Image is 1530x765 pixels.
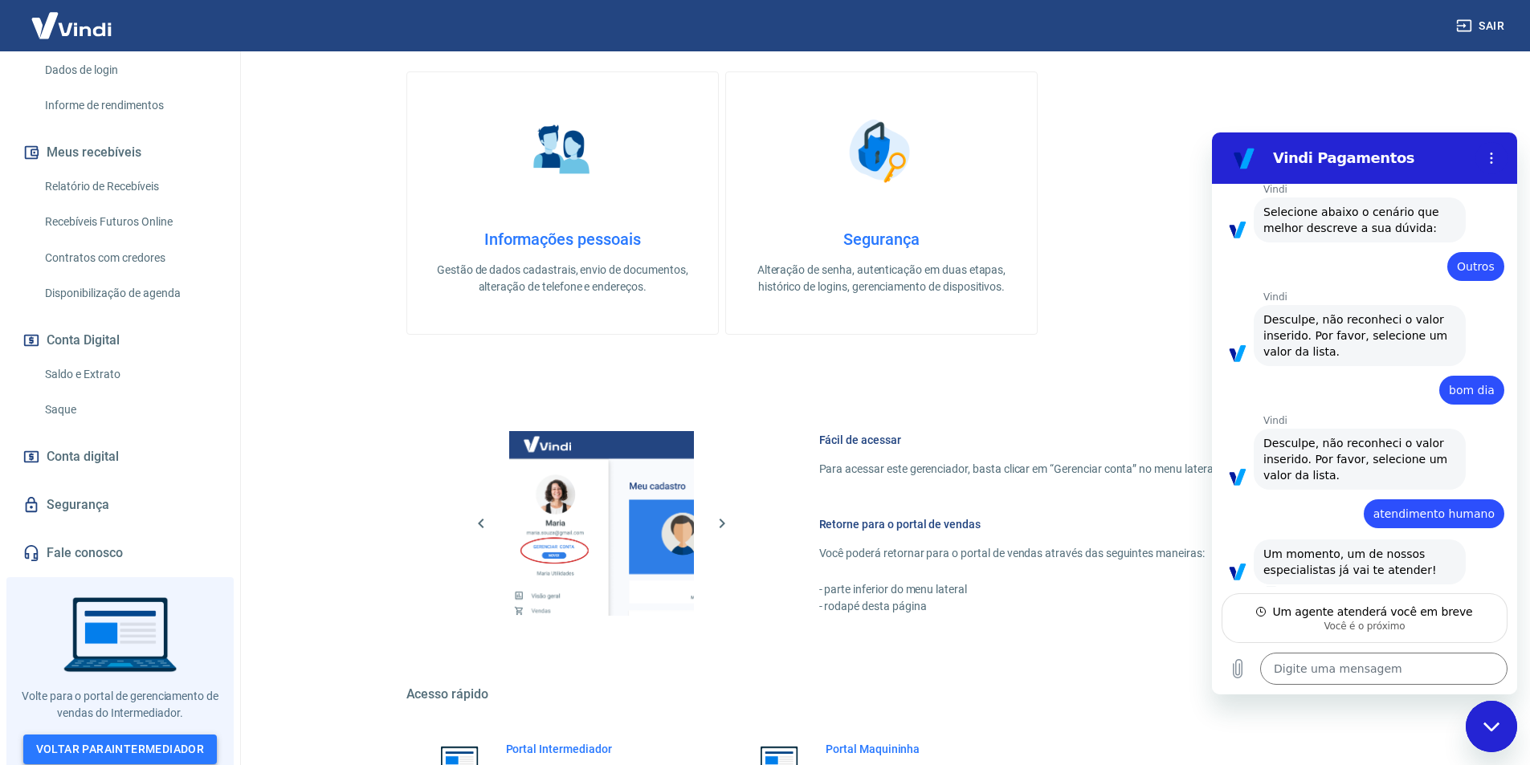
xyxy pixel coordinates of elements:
[1212,132,1517,694] iframe: Janela de mensagens
[406,71,719,335] a: Informações pessoaisInformações pessoaisGestão de dados cadastrais, envio de documentos, alteraçã...
[39,393,221,426] a: Saque
[841,111,921,191] img: Segurança
[47,446,119,468] span: Conta digital
[819,598,1319,615] p: - rodapé desta página
[1466,701,1517,752] iframe: Botão para abrir a janela de mensagens, conversa em andamento
[819,516,1319,532] h6: Retorne para o portal de vendas
[39,205,221,238] a: Recebíveis Futuros Online
[433,262,692,295] p: Gestão de dados cadastrais, envio de documentos, alteração de telefone e endereços.
[39,54,221,87] a: Dados de login
[23,734,218,764] a: Voltar paraIntermediador
[725,71,1038,335] a: SegurançaSegurançaAlteração de senha, autenticação em duas etapas, histórico de logins, gerenciam...
[39,358,221,391] a: Saldo e Extrato
[19,487,221,523] a: Segurança
[433,230,692,249] h4: Informações pessoais
[39,170,221,203] a: Relatório de Recebíveis
[752,230,1011,249] h4: Segurança
[522,111,602,191] img: Informações pessoais
[19,535,221,571] a: Fale conosco
[1453,11,1511,41] button: Sair
[19,135,221,170] button: Meus recebíveis
[19,439,221,474] a: Conta digital
[506,741,649,757] h6: Portal Intermediador
[39,89,221,122] a: Informe de rendimentos
[509,431,694,616] img: Imagem da dashboard mostrando o botão de gerenciar conta na sidebar no lado esquerdo
[819,432,1319,448] h6: Fácil de acessar
[819,545,1319,562] p: Você poderá retornar para o portal de vendas através das seguintes maneiras:
[752,262,1011,295] p: Alteração de senha, autenticação em duas etapas, histórico de logins, gerenciamento de dispositivos.
[39,277,221,310] a: Disponibilização de agenda
[39,242,221,275] a: Contratos com credores
[826,741,965,757] h6: Portal Maquininha
[819,461,1319,478] p: Para acessar este gerenciador, basta clicar em “Gerenciar conta” no menu lateral do portal de ven...
[819,581,1319,598] p: - parte inferior do menu lateral
[19,1,124,50] img: Vindi
[406,686,1357,702] h5: Acesso rápido
[19,323,221,358] button: Conta Digital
